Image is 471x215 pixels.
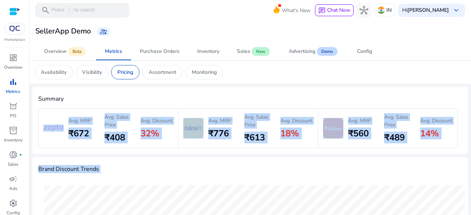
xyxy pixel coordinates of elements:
h3: SellerApp Demo [35,27,91,36]
p: Overview [4,64,22,71]
p: Visibility [82,68,102,76]
span: Demo [317,47,337,56]
p: Sales [8,161,18,168]
p: Ads [9,185,17,192]
h4: Brand Discount Trends [38,166,99,173]
p: Avg. Discount [141,117,173,125]
span: keyboard_arrow_down [452,6,461,15]
p: Assortment [149,68,176,76]
h4: Summary [38,96,462,103]
p: Avg. Discount [420,117,452,125]
div: Inventory [197,49,219,54]
span: donut_small [9,150,18,159]
p: Avg. Sales Price [244,113,277,129]
span: New [252,47,270,56]
span: Beta [68,47,86,56]
p: Hi [402,8,449,13]
p: ₹408 [105,132,125,143]
p: Metrics [6,88,20,95]
p: ₹672 [68,128,89,139]
span: hub [360,6,368,15]
p: Monitoring [192,68,217,76]
p: PO [10,112,16,119]
p: 14% [420,128,439,139]
a: group_add [97,27,110,36]
p: Avg. Sales Price [384,113,417,129]
img: QC-logo.svg [8,26,21,32]
span: settings [9,199,18,208]
p: Avg. Sales Price [105,113,138,129]
p: IN [386,4,392,17]
p: Avg. MRP [208,117,231,125]
span: search [41,6,50,15]
span: What's New [282,4,311,17]
span: campaign [9,175,18,183]
p: Avg. MRP [68,117,91,125]
p: Avg. MRP [348,117,371,125]
span: inventory_2 [9,126,18,135]
p: ₹560 [348,128,369,139]
p: ₹489 [384,132,405,143]
span: Chat Now [327,7,350,14]
button: hub [357,3,371,18]
p: Availability [41,68,67,76]
span: group_add [100,28,107,35]
img: in.svg [378,7,385,14]
div: Overview [44,49,67,54]
p: ₹776 [208,128,229,139]
b: [PERSON_NAME] [407,7,449,14]
p: 32% [141,128,159,139]
div: Config [357,49,372,54]
span: dashboard [9,53,18,62]
div: Sales [237,49,250,54]
p: Pricing [117,68,133,76]
div: Advertising [289,49,315,54]
span: bar_chart [9,78,18,86]
p: 18% [280,128,299,139]
button: chatChat Now [315,4,354,16]
p: Marketplace [4,37,25,43]
span: / [66,6,72,14]
span: orders [9,102,18,111]
div: Metrics [105,49,122,54]
p: Avg. Discount [280,117,312,125]
p: ₹613 [244,132,265,143]
p: Press to search [52,6,95,14]
div: Purchase Orders [140,49,180,54]
span: fiber_manual_record [19,153,22,156]
p: Inventory [4,137,22,143]
span: chat [318,7,326,14]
